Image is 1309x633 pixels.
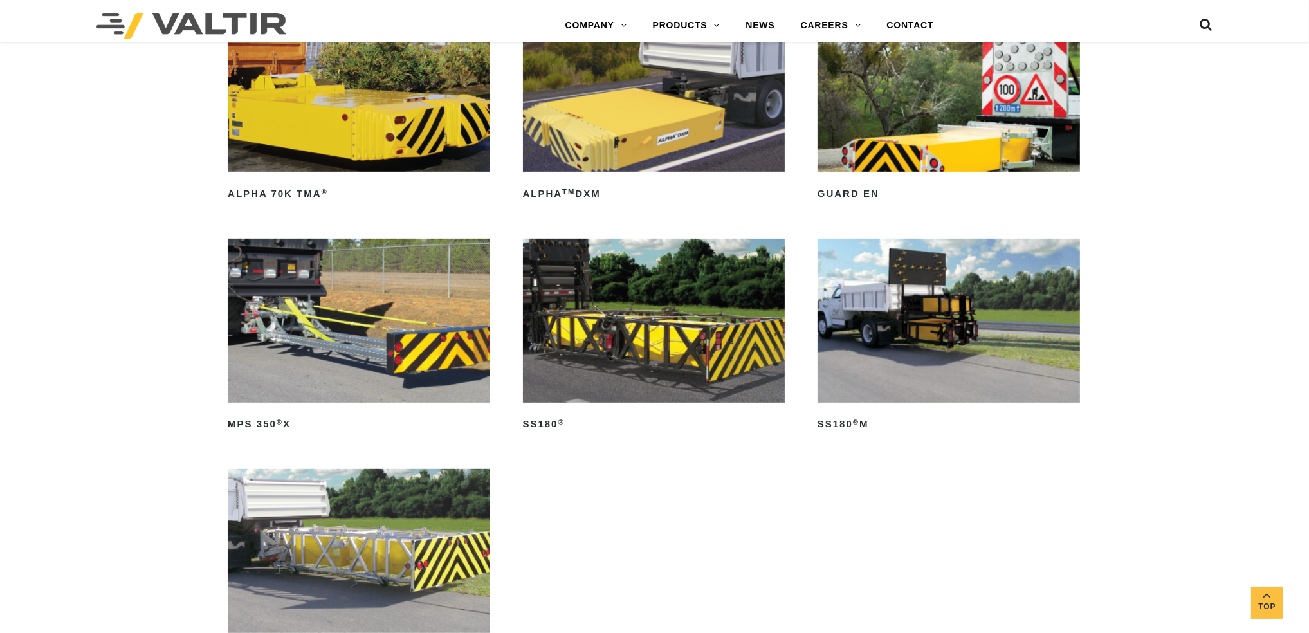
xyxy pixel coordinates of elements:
h2: SS180 [523,414,785,435]
a: COMPANY [553,13,640,39]
sup: ® [277,418,283,426]
a: PRODUCTS [640,13,733,39]
span: Top [1251,600,1283,614]
a: MPS 350®X [228,239,490,434]
a: SS180® [523,239,785,434]
sup: ® [853,418,859,426]
sup: ® [558,418,565,426]
sup: TM [562,188,575,196]
a: ALPHATMDXM [523,8,785,203]
a: Top [1251,587,1283,619]
img: Valtir [96,13,286,39]
h2: ALPHA DXM [523,183,785,204]
h2: SS180 M [818,414,1080,435]
a: GUARD EN [818,8,1080,203]
a: ALPHA 70K TMA® [228,8,490,203]
a: NEWS [733,13,787,39]
h2: ALPHA 70K TMA [228,183,490,204]
h2: MPS 350 X [228,414,490,435]
sup: ® [322,188,328,196]
h2: GUARD EN [818,183,1080,204]
a: CAREERS [788,13,874,39]
a: CONTACT [874,13,946,39]
a: SS180®M [818,239,1080,434]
